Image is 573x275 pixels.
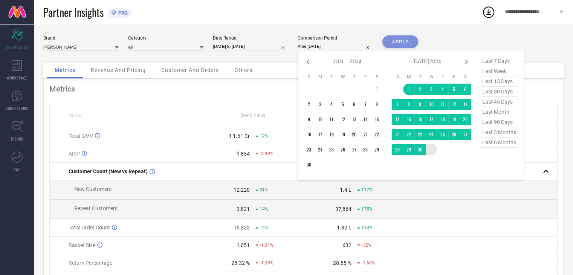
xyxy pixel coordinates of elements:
[260,243,274,248] span: -1.31%
[260,151,274,156] span: -3.39%
[403,84,414,95] td: Mon Jul 01 2024
[426,84,437,95] td: Wed Jul 03 2024
[361,206,373,212] span: 175%
[414,129,426,140] td: Tue Jul 23 2024
[448,99,460,110] td: Fri Jul 12 2024
[360,129,371,140] td: Fri Jun 21 2024
[315,99,326,110] td: Mon Jun 03 2024
[392,114,403,125] td: Sun Jul 14 2024
[403,144,414,155] td: Mon Jul 29 2024
[161,67,219,73] span: Customer And Orders
[7,75,28,81] span: WORKSPACE
[69,168,148,174] span: Customer Count (New vs Repeat)
[480,76,518,87] span: last 15 days
[74,186,112,192] span: New Customers
[448,114,460,125] td: Fri Jul 19 2024
[315,129,326,140] td: Mon Jun 17 2024
[237,242,250,248] div: 1,051
[460,129,471,140] td: Sat Jul 27 2024
[303,159,315,170] td: Sun Jun 30 2024
[315,144,326,155] td: Mon Jun 24 2024
[348,99,360,110] td: Thu Jun 06 2024
[403,99,414,110] td: Mon Jul 08 2024
[237,206,250,212] div: 3,821
[480,56,518,66] span: last 7 days
[74,205,118,211] span: Repeat Customers
[260,260,274,266] span: -1.39%
[460,114,471,125] td: Sat Jul 20 2024
[298,43,373,50] input: Select comparison period
[213,43,288,50] input: Select date range
[43,35,119,41] div: Brand
[482,5,495,19] div: Open download list
[326,144,337,155] td: Tue Jun 25 2024
[55,67,75,73] span: Metrics
[360,144,371,155] td: Fri Jun 28 2024
[213,35,288,41] div: Date Range
[426,144,437,155] td: Wed Jul 31 2024
[480,117,518,127] span: last 90 days
[371,99,382,110] td: Sat Jun 08 2024
[460,74,471,80] th: Saturday
[414,144,426,155] td: Tue Jul 30 2024
[392,129,403,140] td: Sun Jul 21 2024
[392,144,403,155] td: Sun Jul 28 2024
[234,225,250,231] div: 15,322
[426,99,437,110] td: Wed Jul 10 2024
[326,74,337,80] th: Tuesday
[260,225,268,230] span: 14%
[462,57,471,66] div: Next month
[360,74,371,80] th: Friday
[333,260,351,266] div: 28.85 %
[437,84,448,95] td: Thu Jul 04 2024
[234,187,250,193] div: 12,220
[360,114,371,125] td: Fri Jun 14 2024
[303,144,315,155] td: Sun Jun 23 2024
[414,74,426,80] th: Tuesday
[315,114,326,125] td: Mon Jun 10 2024
[228,133,250,139] div: ₹ 1.61 Cr
[460,99,471,110] td: Sat Jul 13 2024
[6,105,29,111] span: SUGGESTIONS
[69,113,81,118] span: Name
[392,74,403,80] th: Sunday
[361,260,375,266] span: -1.68%
[414,114,426,125] td: Tue Jul 16 2024
[69,242,95,248] span: Basket Size
[91,67,146,73] span: Revenue And Pricing
[337,99,348,110] td: Wed Jun 05 2024
[14,167,21,172] span: FWD
[69,260,112,266] span: Return Percentage
[437,114,448,125] td: Thu Jul 18 2024
[448,74,460,80] th: Friday
[69,225,110,231] span: Total Order Count
[240,113,265,118] span: Brand Value
[480,137,518,148] span: last 6 months
[303,99,315,110] td: Sun Jun 02 2024
[414,99,426,110] td: Tue Jul 09 2024
[437,74,448,80] th: Thursday
[348,74,360,80] th: Thursday
[335,206,351,212] div: 37,864
[236,151,250,157] div: ₹ 854
[326,114,337,125] td: Tue Jun 11 2024
[426,129,437,140] td: Wed Jul 24 2024
[371,84,382,95] td: Sat Jun 01 2024
[6,44,28,50] span: SCORECARDS
[337,74,348,80] th: Wednesday
[260,133,268,139] span: 12%
[11,136,23,142] span: TRENDS
[128,35,203,41] div: Category
[260,187,268,192] span: 31%
[361,187,373,192] span: 117%
[337,144,348,155] td: Wed Jun 26 2024
[460,84,471,95] td: Sat Jul 06 2024
[49,84,558,93] div: Metrics
[326,129,337,140] td: Tue Jun 18 2024
[480,66,518,76] span: last week
[231,260,250,266] div: 28.32 %
[303,57,312,66] div: Previous month
[480,97,518,107] span: last 45 days
[414,84,426,95] td: Tue Jul 02 2024
[426,114,437,125] td: Wed Jul 17 2024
